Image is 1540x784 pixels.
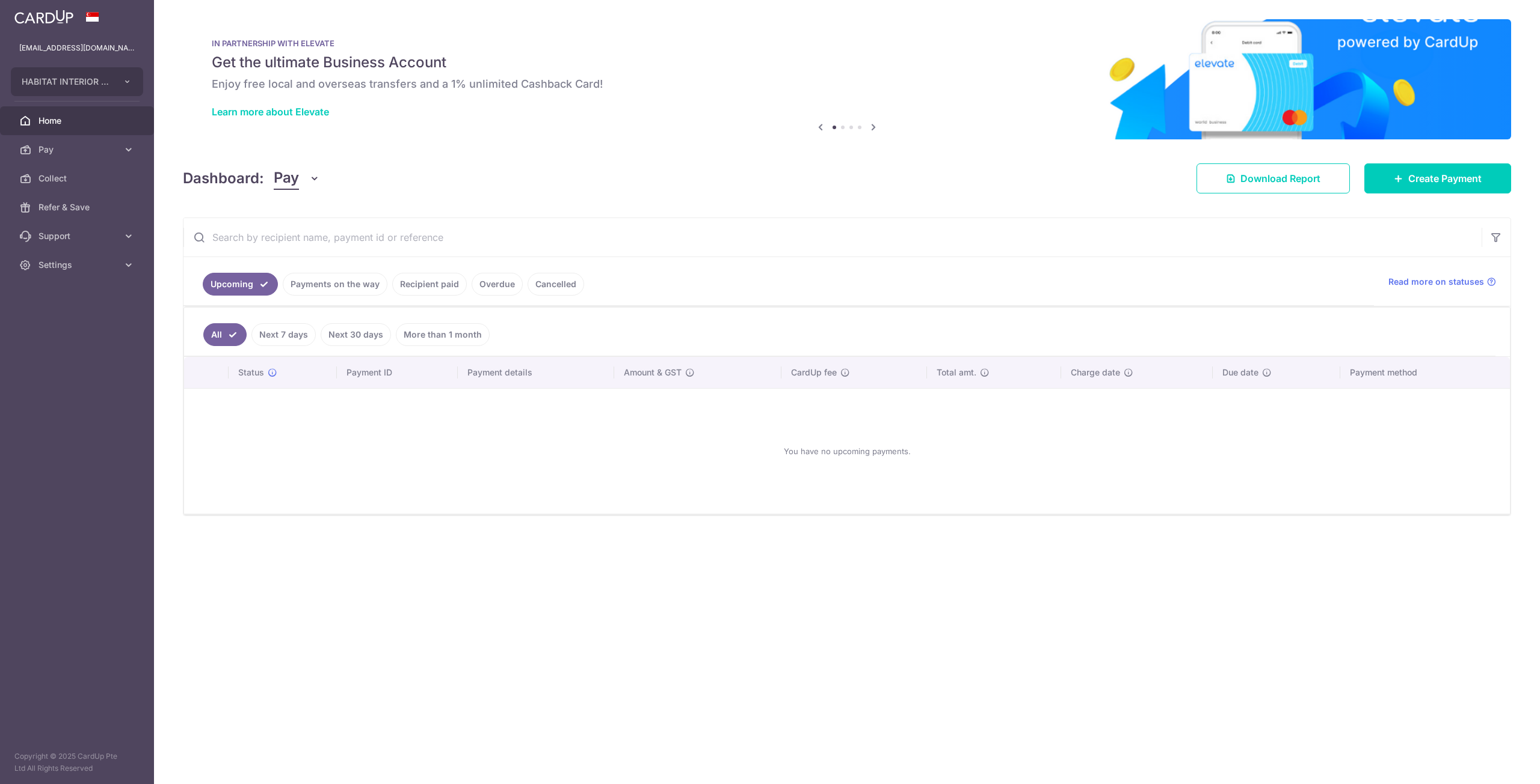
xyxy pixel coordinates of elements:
button: Pay [274,167,320,190]
span: Due date [1222,366,1258,378]
span: Total amt. [937,366,976,378]
h4: Dashboard: [183,168,264,189]
span: Pay [38,144,118,156]
a: Cancelled [528,273,584,296]
a: Read more on statuses [1388,276,1496,288]
span: Status [238,366,264,378]
button: HABITAT INTERIOR PTE. LTD. [11,67,143,96]
a: More than 1 month [396,323,490,346]
a: Learn more about Elevate [212,106,329,118]
a: Download Report [1197,163,1350,193]
span: Pay [274,167,299,190]
a: Upcoming [203,273,278,296]
span: Create Payment [1408,171,1482,186]
h6: Enjoy free local and overseas transfers and a 1% unlimited Cashback Card! [212,77,1482,91]
img: CardUp [14,10,73,24]
div: You have no upcoming payments. [199,398,1495,504]
a: Next 7 days [251,323,316,346]
span: Settings [38,259,118,271]
a: All [203,323,247,346]
span: Collect [38,172,118,184]
a: Create Payment [1364,163,1511,193]
img: Renovation banner [183,19,1511,139]
a: Recipient paid [392,273,467,296]
span: Charge date [1071,366,1120,378]
span: Refer & Save [38,201,118,213]
span: Read more on statuses [1388,276,1484,288]
span: Download Report [1240,171,1320,186]
span: Amount & GST [624,366,682,378]
input: Search by recipient name, payment id or reference [183,218,1482,257]
th: Payment method [1340,357,1510,388]
a: Payments on the way [283,273,387,296]
th: Payment details [458,357,614,388]
span: Home [38,115,118,127]
p: [EMAIL_ADDRESS][DOMAIN_NAME] [19,42,135,54]
a: Overdue [472,273,523,296]
span: CardUp fee [791,366,837,378]
th: Payment ID [337,357,458,388]
span: HABITAT INTERIOR PTE. LTD. [22,76,111,88]
p: IN PARTNERSHIP WITH ELEVATE [212,38,1482,48]
h5: Get the ultimate Business Account [212,53,1482,72]
span: Support [38,230,118,242]
a: Next 30 days [321,323,391,346]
